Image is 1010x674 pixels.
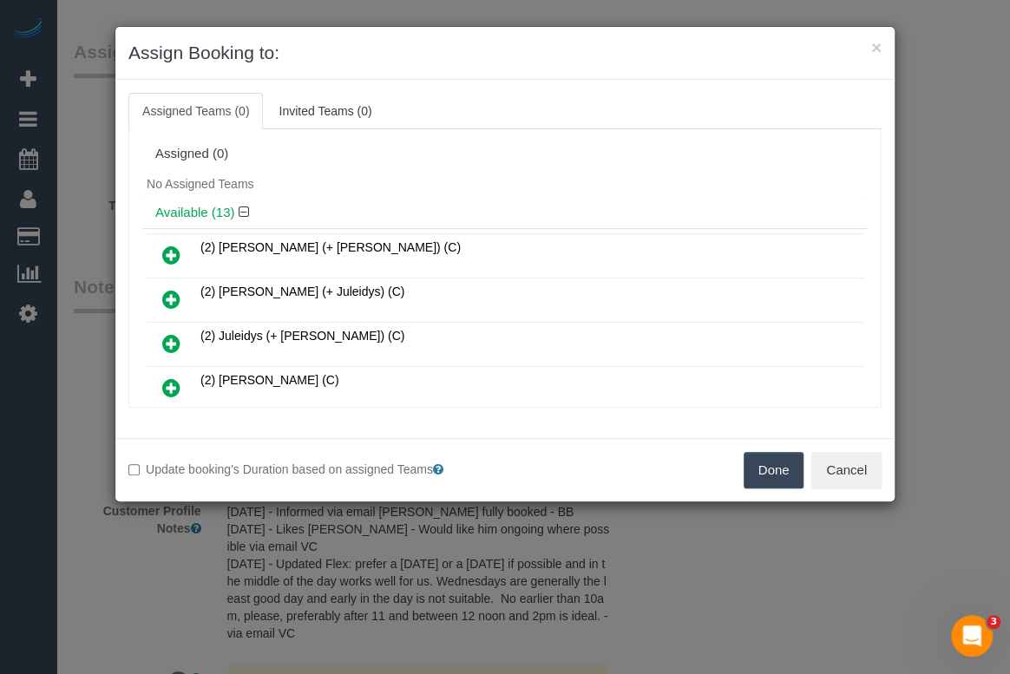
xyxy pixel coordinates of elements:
[200,373,338,387] span: (2) [PERSON_NAME] (C)
[128,40,882,66] h3: Assign Booking to:
[147,177,253,191] span: No Assigned Teams
[155,206,855,220] h4: Available (13)
[744,452,804,488] button: Done
[811,452,882,488] button: Cancel
[200,285,404,298] span: (2) [PERSON_NAME] (+ Juleidys) (C)
[128,93,263,129] a: Assigned Teams (0)
[987,615,1000,629] span: 3
[871,38,882,56] button: ×
[128,464,140,475] input: Update booking's Duration based on assigned Teams
[155,147,855,161] div: Assigned (0)
[128,461,492,478] label: Update booking's Duration based on assigned Teams
[951,615,993,657] iframe: Intercom live chat
[200,240,461,254] span: (2) [PERSON_NAME] (+ [PERSON_NAME]) (C)
[265,93,385,129] a: Invited Teams (0)
[200,329,404,343] span: (2) Juleidys (+ [PERSON_NAME]) (C)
